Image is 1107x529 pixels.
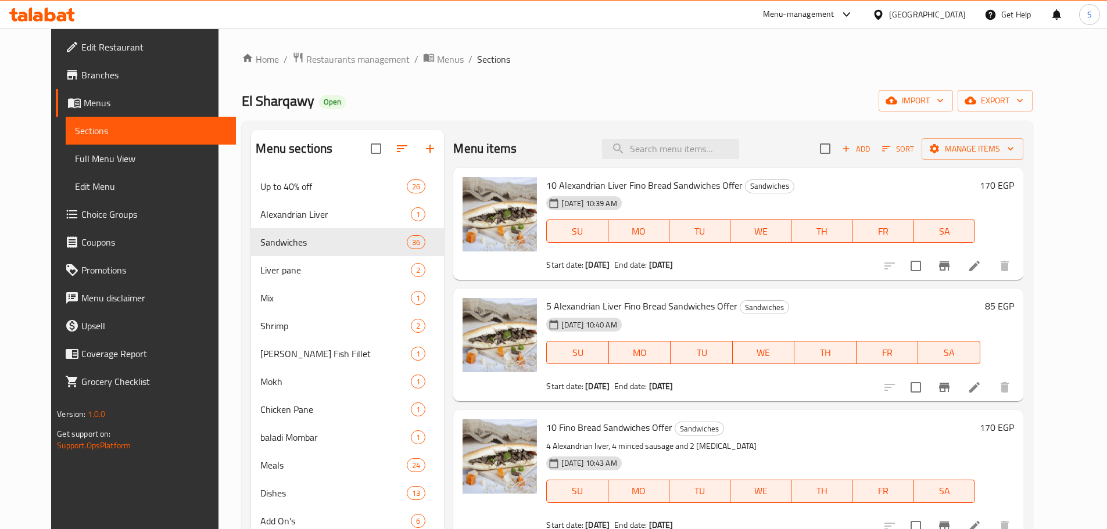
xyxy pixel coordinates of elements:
div: [GEOGRAPHIC_DATA] [889,8,966,21]
a: Sections [66,117,236,145]
span: Sort items [875,140,922,158]
button: SA [913,219,975,243]
span: Edit Menu [75,179,227,193]
div: items [407,179,425,193]
span: Dishes [260,486,407,500]
div: Meals24 [251,451,444,479]
li: / [468,52,472,66]
button: Manage items [922,138,1023,160]
b: [DATE] [585,379,610,394]
span: Add [840,142,872,156]
span: [DATE] 10:39 AM [557,198,621,209]
button: TH [794,341,856,364]
span: Menus [437,52,464,66]
span: S [1087,8,1092,21]
span: Select to update [904,375,928,400]
li: / [284,52,288,66]
a: Upsell [56,312,236,340]
div: items [407,486,425,500]
span: Add On's [260,514,411,528]
img: 10 Fino Bread Sandwiches Offer [463,419,537,494]
span: [DATE] 10:40 AM [557,319,621,330]
span: End date: [614,379,647,394]
span: Mokh [260,375,411,388]
button: TH [791,219,852,243]
span: Coupons [81,235,227,249]
button: MO [608,219,669,243]
button: SU [546,341,608,364]
span: Sort [882,142,914,156]
span: 1 [411,404,425,415]
button: SA [913,480,975,503]
div: Dishes13 [251,479,444,507]
span: Start date: [546,257,583,272]
span: baladi Mombar [260,430,411,444]
b: [DATE] [585,257,610,272]
div: Open [319,95,346,109]
span: Full Menu View [75,152,227,165]
a: Choice Groups [56,200,236,228]
span: Sandwiches [746,179,794,193]
a: Edit menu item [968,380,981,394]
button: FR [852,219,913,243]
a: Support.OpsPlatform [57,438,131,453]
div: Sandwiches [675,422,724,436]
span: Grocery Checklist [81,375,227,388]
span: Sandwiches [740,301,789,314]
span: Open [319,97,346,107]
b: [DATE] [649,257,673,272]
span: 2 [411,321,425,332]
a: Coverage Report [56,340,236,368]
span: Version: [57,406,85,422]
span: import [888,93,944,108]
span: Shrimp [260,319,411,333]
button: WE [733,341,794,364]
span: TH [799,344,851,361]
button: TU [671,341,732,364]
div: [PERSON_NAME] Fish Fillet1 [251,340,444,368]
span: TH [796,223,848,240]
span: Alexandrian Liver [260,207,411,221]
span: export [967,93,1023,108]
span: Sections [477,52,510,66]
span: TU [675,344,728,361]
div: items [411,402,425,416]
span: Up to 40% off [260,179,407,193]
span: SU [551,344,604,361]
span: WE [735,223,787,240]
span: WE [735,483,787,499]
span: Select section [813,136,837,161]
span: Edit Restaurant [81,40,227,54]
span: FR [857,223,909,240]
a: Coupons [56,228,236,256]
span: 10 Fino Bread Sandwiches Offer [546,419,672,436]
div: items [411,347,425,361]
button: Add [837,140,875,158]
h2: Menu sections [256,140,332,157]
button: FR [852,480,913,503]
div: baladi Mombar1 [251,423,444,451]
span: TU [674,483,726,499]
p: 4 Alexandrian liver, 4 minced sausage and 2 [MEDICAL_DATA] [546,439,975,454]
button: WE [730,480,791,503]
div: items [411,430,425,444]
span: 1 [411,293,425,304]
a: Edit Restaurant [56,33,236,61]
span: Sandwiches [260,235,407,249]
div: items [411,319,425,333]
span: 1 [411,209,425,220]
div: Meals [260,458,407,472]
span: 1 [411,432,425,443]
button: export [958,90,1033,111]
span: [PERSON_NAME] Fish Fillet [260,347,411,361]
div: items [411,291,425,305]
img: 5 Alexandrian Liver Fino Bread Sandwiches Offer [463,298,537,372]
div: Chicken Pane1 [251,395,444,423]
span: Branches [81,68,227,82]
span: Chicken Pane [260,402,411,416]
div: Menu-management [763,8,834,21]
span: SA [923,344,975,361]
